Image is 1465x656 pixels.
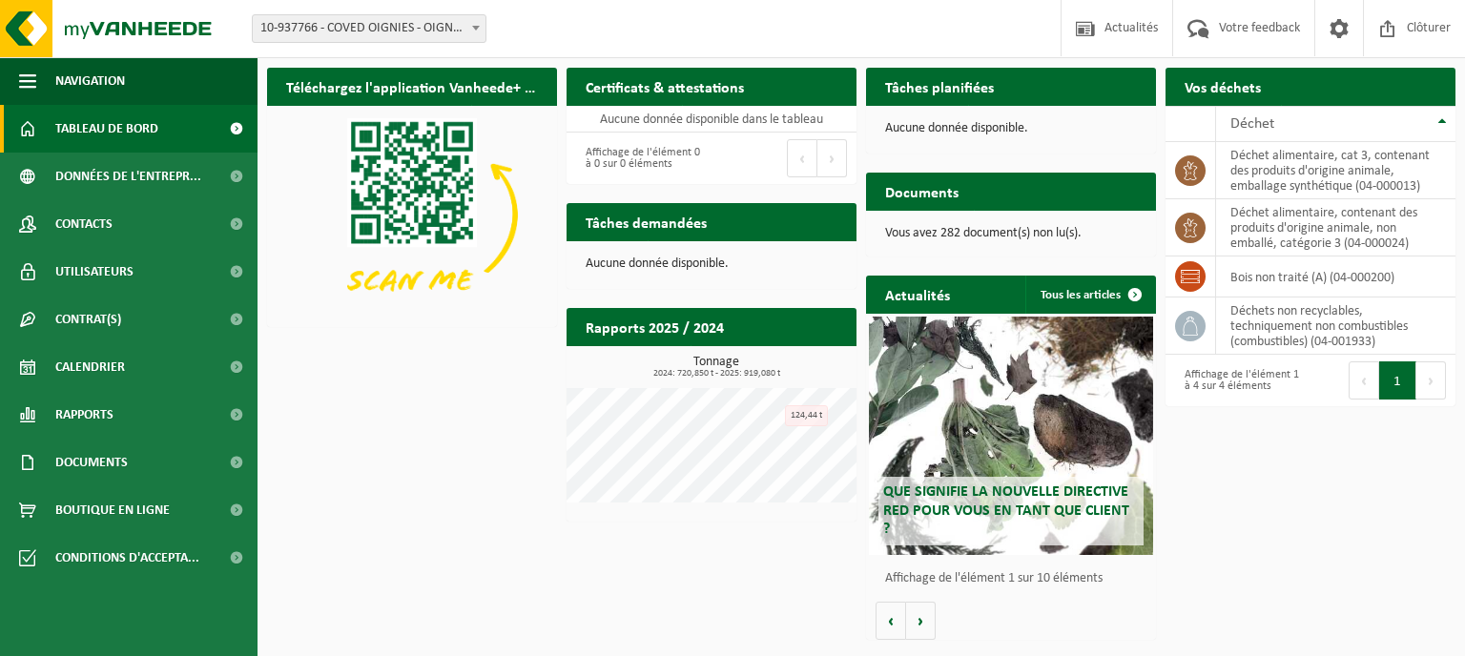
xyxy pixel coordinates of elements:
iframe: chat widget [10,614,319,656]
span: 2024: 720,850 t - 2025: 919,080 t [576,369,856,379]
h2: Rapports 2025 / 2024 [567,308,743,345]
p: Aucune donnée disponible. [586,257,837,271]
div: Affichage de l'élément 0 à 0 sur 0 éléments [576,137,702,179]
button: 1 [1379,361,1416,400]
span: Rapports [55,391,113,439]
span: Contrat(s) [55,296,121,343]
button: Previous [787,139,817,177]
h2: Actualités [866,276,969,313]
td: déchet alimentaire, contenant des produits d'origine animale, non emballé, catégorie 3 (04-000024) [1216,199,1455,256]
span: 10-937766 - COVED OIGNIES - OIGNIES [253,15,485,42]
a: Consulter les rapports [691,345,855,383]
span: Boutique en ligne [55,486,170,534]
button: Previous [1349,361,1379,400]
button: Vorige [876,602,906,640]
div: 124,44 t [785,405,828,426]
p: Affichage de l'élément 1 sur 10 éléments [885,572,1146,585]
button: Volgende [906,602,936,640]
h2: Certificats & attestations [567,68,763,105]
p: Vous avez 282 document(s) non lu(s). [885,227,1137,240]
span: 10-937766 - COVED OIGNIES - OIGNIES [252,14,486,43]
span: Documents [55,439,128,486]
span: Que signifie la nouvelle directive RED pour vous en tant que client ? [883,484,1129,536]
span: Déchet [1230,116,1274,132]
span: Contacts [55,200,113,248]
span: Données de l'entrepr... [55,153,201,200]
h3: Tonnage [576,356,856,379]
td: bois non traité (A) (04-000200) [1216,256,1455,297]
a: Que signifie la nouvelle directive RED pour vous en tant que client ? [869,317,1153,555]
span: Utilisateurs [55,248,134,296]
td: déchet alimentaire, cat 3, contenant des produits d'origine animale, emballage synthétique (04-00... [1216,142,1455,199]
td: déchets non recyclables, techniquement non combustibles (combustibles) (04-001933) [1216,297,1455,355]
img: Download de VHEPlus App [267,106,557,323]
span: Conditions d'accepta... [55,534,199,582]
a: Tous les articles [1025,276,1154,314]
p: Aucune donnée disponible. [885,122,1137,135]
div: Affichage de l'élément 1 à 4 sur 4 éléments [1175,359,1301,401]
td: Aucune donnée disponible dans le tableau [567,106,856,133]
span: Calendrier [55,343,125,391]
span: Tableau de bord [55,105,158,153]
h2: Téléchargez l'application Vanheede+ maintenant! [267,68,557,105]
button: Next [817,139,847,177]
h2: Tâches planifiées [866,68,1013,105]
button: Next [1416,361,1446,400]
span: Navigation [55,57,125,105]
h2: Vos déchets [1166,68,1280,105]
h2: Documents [866,173,978,210]
h2: Tâches demandées [567,203,726,240]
